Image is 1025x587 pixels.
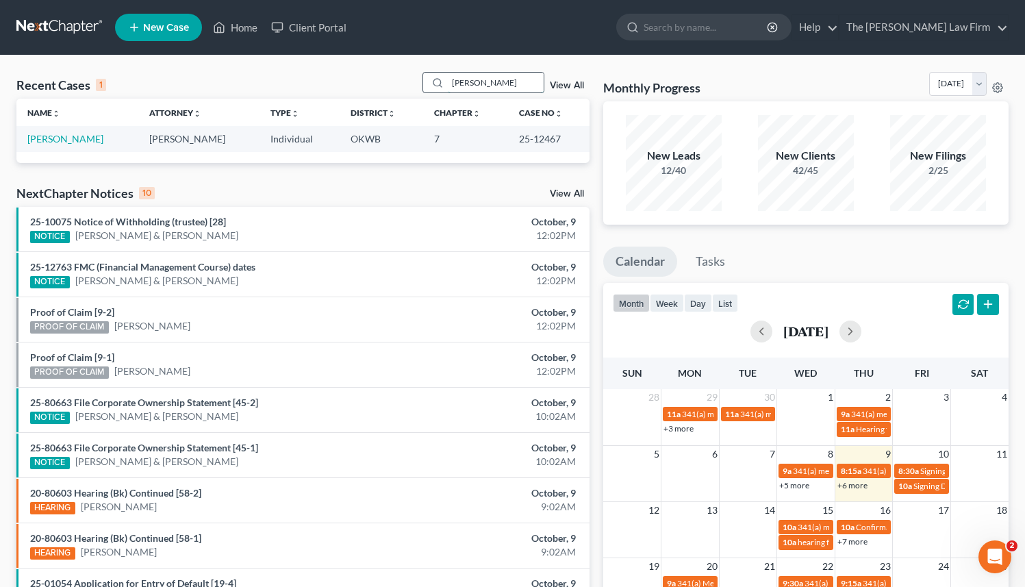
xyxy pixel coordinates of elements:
a: [PERSON_NAME] [114,319,190,333]
div: HEARING [30,502,75,514]
div: October, 9 [403,396,576,410]
div: 1 [96,79,106,91]
span: 17 [937,502,950,519]
i: unfold_more [193,110,201,118]
a: Districtunfold_more [351,108,396,118]
a: Tasks [683,247,737,277]
span: 341(a) meeting for [PERSON_NAME] [740,409,872,419]
a: [PERSON_NAME] & [PERSON_NAME] [75,229,238,242]
span: 12 [647,502,661,519]
span: 6 [711,446,719,462]
span: hearing for [PERSON_NAME] [798,537,903,547]
span: Thu [854,367,874,379]
h2: [DATE] [783,324,828,338]
div: 12:02PM [403,364,576,378]
div: New Filings [890,148,986,164]
a: Typeunfold_more [270,108,299,118]
a: +6 more [837,480,868,490]
div: 12:02PM [403,229,576,242]
div: 12/40 [626,164,722,177]
span: 8:30a [898,466,919,476]
span: 9a [783,466,792,476]
i: unfold_more [52,110,60,118]
span: Sat [971,367,988,379]
div: 10 [139,187,155,199]
a: 25-80663 File Corporate Ownership Statement [45-2] [30,397,258,408]
div: NextChapter Notices [16,185,155,201]
a: The [PERSON_NAME] Law Firm [839,15,1008,40]
span: 30 [763,389,776,405]
div: 9:02AM [403,500,576,514]
a: +5 more [779,480,809,490]
td: OKWB [340,126,423,151]
a: Calendar [603,247,677,277]
button: month [613,294,650,312]
a: +7 more [837,536,868,547]
span: 18 [995,502,1009,519]
div: 12:02PM [403,274,576,288]
a: Home [206,15,264,40]
span: 29 [705,389,719,405]
h3: Monthly Progress [603,79,700,96]
div: 12:02PM [403,319,576,333]
div: NOTICE [30,457,70,469]
span: 7 [768,446,776,462]
div: October, 9 [403,532,576,545]
i: unfold_more [555,110,563,118]
a: 25-12763 FMC (Financial Management Course) dates [30,261,255,273]
a: View All [550,81,584,90]
span: 19 [647,558,661,575]
span: 9a [841,409,850,419]
span: Sun [622,367,642,379]
input: Search by name... [448,73,544,92]
a: 25-10075 Notice of Withholding (trustee) [28] [30,216,226,227]
div: October, 9 [403,260,576,274]
a: [PERSON_NAME] & [PERSON_NAME] [75,410,238,423]
span: 2 [1007,540,1017,551]
a: View All [550,189,584,199]
a: Help [792,15,838,40]
a: [PERSON_NAME] [27,133,103,145]
span: 10a [841,522,855,532]
div: PROOF OF CLAIM [30,321,109,334]
span: Hearing for [PERSON_NAME] [856,424,963,434]
span: 341(a) meeting for [PERSON_NAME] [682,409,814,419]
span: 10a [783,522,796,532]
div: Recent Cases [16,77,106,93]
span: 21 [763,558,776,575]
a: [PERSON_NAME] & [PERSON_NAME] [75,274,238,288]
a: [PERSON_NAME] [81,500,157,514]
a: +3 more [663,423,694,434]
span: 16 [878,502,892,519]
div: 2/25 [890,164,986,177]
span: 22 [821,558,835,575]
span: 11a [725,409,739,419]
span: 28 [647,389,661,405]
span: 3 [942,389,950,405]
span: New Case [143,23,189,33]
td: Individual [260,126,340,151]
span: 15 [821,502,835,519]
i: unfold_more [291,110,299,118]
div: October, 9 [403,441,576,455]
a: Proof of Claim [9-1] [30,351,114,363]
i: unfold_more [472,110,481,118]
div: HEARING [30,547,75,560]
div: 9:02AM [403,545,576,559]
a: [PERSON_NAME] [81,545,157,559]
span: 24 [937,558,950,575]
button: list [712,294,738,312]
span: 341(a) meeting for [PERSON_NAME] [798,522,930,532]
div: PROOF OF CLAIM [30,366,109,379]
td: 25-12467 [508,126,590,151]
span: Tue [739,367,757,379]
span: 11 [995,446,1009,462]
span: Mon [678,367,702,379]
a: 20-80603 Hearing (Bk) Continued [58-1] [30,532,201,544]
a: Chapterunfold_more [434,108,481,118]
a: 25-80663 File Corporate Ownership Statement [45-1] [30,442,258,453]
span: 341(a) meeting for [PERSON_NAME] & [PERSON_NAME] [793,466,998,476]
a: 20-80603 Hearing (Bk) Continued [58-2] [30,487,201,499]
a: Case Nounfold_more [519,108,563,118]
input: Search by name... [644,14,769,40]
